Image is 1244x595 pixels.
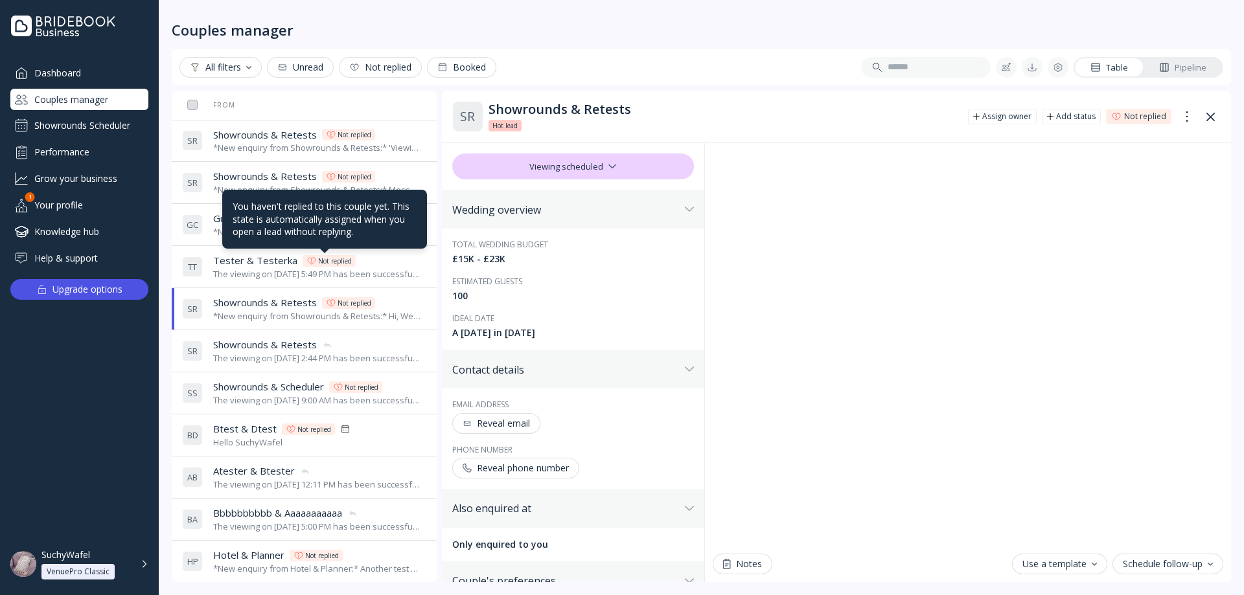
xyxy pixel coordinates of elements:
[213,563,421,575] div: *New enquiry from Hotel & Planner:* Another test message *They're interested in receiving the fol...
[452,153,694,179] div: Viewing scheduled
[452,313,694,324] div: Ideal date
[10,89,148,110] a: Couples manager
[10,168,148,189] a: Grow your business
[10,551,36,577] img: dpr=1,fit=cover,g=face,w=48,h=48
[452,289,694,302] div: 100
[452,458,579,478] button: Reveal phone number
[182,100,235,109] div: From
[213,506,342,520] span: Bbbbbbbbbb & Aaaaaaaaaaa
[452,538,694,551] div: Only enquired to you
[452,326,694,339] div: A [DATE] in [DATE]
[338,172,371,182] div: Not replied
[1056,111,1096,122] div: Add status
[213,128,317,142] span: Showrounds & Retests
[213,338,317,352] span: Showrounds & Retests
[213,521,421,533] div: The viewing on [DATE] 5:00 PM has been successfully cancelled by SuchyWafel.
[10,221,148,242] a: Knowledge hub
[349,62,411,73] div: Not replied
[52,280,122,298] div: Upgrade options
[213,268,421,280] div: The viewing on [DATE] 5:49 PM has been successfully cancelled by SuchyWafel.
[452,399,694,410] div: Email address
[182,256,203,277] div: T T
[463,463,569,473] div: Reveal phone number
[41,549,90,561] div: SuchyWafel
[10,62,148,84] a: Dashboard
[182,130,203,151] div: S R
[213,436,351,449] div: Hello SuchyWafel
[10,115,148,136] div: Showrounds Scheduler
[182,509,203,530] div: B A
[213,226,421,238] div: *New enquiry from Guest & Comms:* Request more availability test message. *They're interested in ...
[213,310,421,322] div: *New enquiry from Showrounds & Retests:* Hi, We're interested in your venue! Can you let us know ...
[489,102,958,117] div: Showrounds & Retests
[492,120,518,131] span: Hot lead
[1012,554,1107,574] button: Use a template
[1159,62,1206,74] div: Pipeline
[982,111,1031,122] div: Assign owner
[1090,62,1128,74] div: Table
[25,192,35,202] div: 1
[190,62,251,73] div: All filters
[723,559,762,569] div: Notes
[213,394,421,407] div: The viewing on [DATE] 9:00 AM has been successfully cancelled by SuchyWafel.
[452,444,694,455] div: Phone number
[10,141,148,163] a: Performance
[213,548,284,562] span: Hotel & Planner
[305,550,339,561] div: Not replied
[182,214,203,235] div: G C
[179,57,262,78] button: All filters
[213,352,421,365] div: The viewing on [DATE] 2:44 PM has been successfully cancelled by SuchyWafel.
[182,298,203,319] div: S R
[182,425,203,445] div: B D
[1124,111,1166,122] div: Not replied
[437,62,486,73] div: Booked
[172,21,294,39] div: Couples manager
[713,554,772,574] button: Notes
[182,551,203,572] div: H P
[338,129,371,140] div: Not replied
[452,276,694,287] div: Estimated guests
[452,502,680,515] div: Also enquired at
[297,424,331,434] div: Not replied
[463,418,530,429] div: Reveal email
[182,467,203,488] div: A B
[338,298,371,308] div: Not replied
[345,382,378,392] div: Not replied
[213,254,297,267] span: Tester & Testerka
[213,296,317,309] span: Showrounds & Retests
[182,172,203,193] div: S R
[213,422,277,436] span: Btest & Dtest
[452,413,540,434] button: Reveal email
[213,184,421,196] div: *New enquiry from Showrounds & Retests:* Message without 'viewing availability' ticked *They're i...
[47,567,109,577] div: VenuePro Classic
[213,212,286,225] span: Guest & Comms
[10,247,148,269] a: Help & support
[213,170,317,183] span: Showrounds & Retests
[452,253,694,265] div: £15K - £23K
[452,239,694,250] div: Total wedding budget
[213,380,324,394] span: Showrounds & Scheduler
[10,279,148,300] button: Upgrade options
[452,203,680,216] div: Wedding overview
[213,142,421,154] div: *New enquiry from Showrounds & Retests:* 'Viewing availability' ticked test *They're interested i...
[277,62,323,73] div: Unread
[10,194,148,216] a: Your profile1
[233,200,417,238] div: You haven't replied to this couple yet. This state is automatically assigned when you open a lead...
[267,57,334,78] button: Unread
[427,57,496,78] button: Booked
[452,574,680,587] div: Couple's preferences
[339,57,422,78] button: Not replied
[452,363,680,376] div: Contact details
[10,194,148,216] div: Your profile
[213,478,421,491] div: The viewing on [DATE] 12:11 PM has been successfully cancelled by SuchyWafel.
[713,143,1223,546] iframe: Chat
[1022,559,1097,569] div: Use a template
[213,464,295,478] span: Atester & Btester
[1123,559,1213,569] div: Schedule follow-up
